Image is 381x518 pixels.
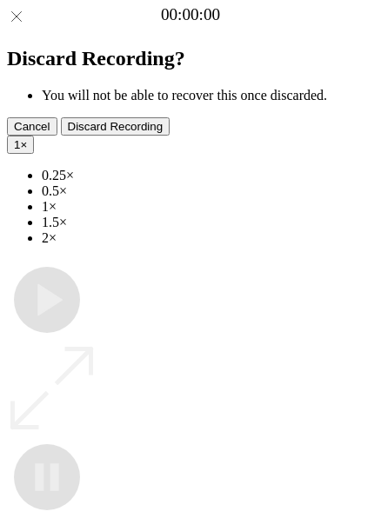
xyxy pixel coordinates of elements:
[42,183,374,199] li: 0.5×
[7,136,34,154] button: 1×
[61,117,170,136] button: Discard Recording
[7,117,57,136] button: Cancel
[42,88,374,103] li: You will not be able to recover this once discarded.
[161,5,220,24] a: 00:00:00
[42,215,374,230] li: 1.5×
[14,138,20,151] span: 1
[42,199,374,215] li: 1×
[7,47,374,70] h2: Discard Recording?
[42,230,374,246] li: 2×
[42,168,374,183] li: 0.25×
